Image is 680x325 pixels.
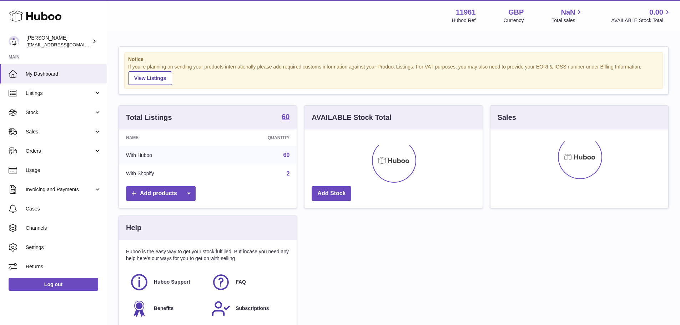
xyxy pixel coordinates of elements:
span: NaN [561,7,575,17]
span: Channels [26,225,101,232]
a: Add products [126,186,196,201]
span: My Dashboard [26,71,101,77]
span: FAQ [236,279,246,285]
span: Total sales [551,17,583,24]
a: Add Stock [312,186,351,201]
a: 0.00 AVAILABLE Stock Total [611,7,671,24]
h3: Sales [498,113,516,122]
th: Name [119,130,215,146]
span: Listings [26,90,94,97]
span: 0.00 [649,7,663,17]
strong: 11961 [456,7,476,17]
div: Huboo Ref [452,17,476,24]
a: Log out [9,278,98,291]
a: NaN Total sales [551,7,583,24]
div: [PERSON_NAME] [26,35,91,48]
strong: 60 [282,113,289,120]
a: View Listings [128,71,172,85]
div: Currency [504,17,524,24]
span: AVAILABLE Stock Total [611,17,671,24]
a: Huboo Support [130,273,204,292]
img: internalAdmin-11961@internal.huboo.com [9,36,19,47]
strong: GBP [508,7,524,17]
span: Sales [26,128,94,135]
span: Orders [26,148,94,154]
span: Huboo Support [154,279,190,285]
strong: Notice [128,56,659,63]
p: Huboo is the easy way to get your stock fulfilled. But incase you need any help here's our ways f... [126,248,289,262]
a: Subscriptions [211,299,286,318]
td: With Huboo [119,146,215,164]
span: Stock [26,109,94,116]
span: [EMAIL_ADDRESS][DOMAIN_NAME] [26,42,105,47]
a: Benefits [130,299,204,318]
h3: Total Listings [126,113,172,122]
a: 60 [283,152,290,158]
span: Returns [26,263,101,270]
span: Subscriptions [236,305,269,312]
a: FAQ [211,273,286,292]
th: Quantity [215,130,297,146]
span: Cases [26,205,101,212]
a: 60 [282,113,289,122]
span: Benefits [154,305,173,312]
h3: Help [126,223,141,233]
span: Invoicing and Payments [26,186,94,193]
span: Settings [26,244,101,251]
span: Usage [26,167,101,174]
td: With Shopify [119,164,215,183]
a: 2 [286,171,289,177]
div: If you're planning on sending your products internationally please add required customs informati... [128,64,659,85]
h3: AVAILABLE Stock Total [312,113,391,122]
